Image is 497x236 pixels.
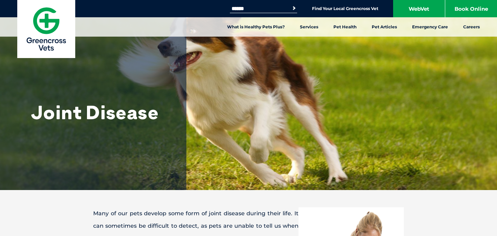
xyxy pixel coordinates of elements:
a: Find Your Local Greencross Vet [312,6,378,11]
a: Pet Health [326,17,364,37]
a: Emergency Care [405,17,456,37]
button: Search [291,5,298,12]
a: Pet Articles [364,17,405,37]
a: Careers [456,17,487,37]
h1: Joint Disease [31,102,169,123]
a: Services [292,17,326,37]
a: What is Healthy Pets Plus? [220,17,292,37]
